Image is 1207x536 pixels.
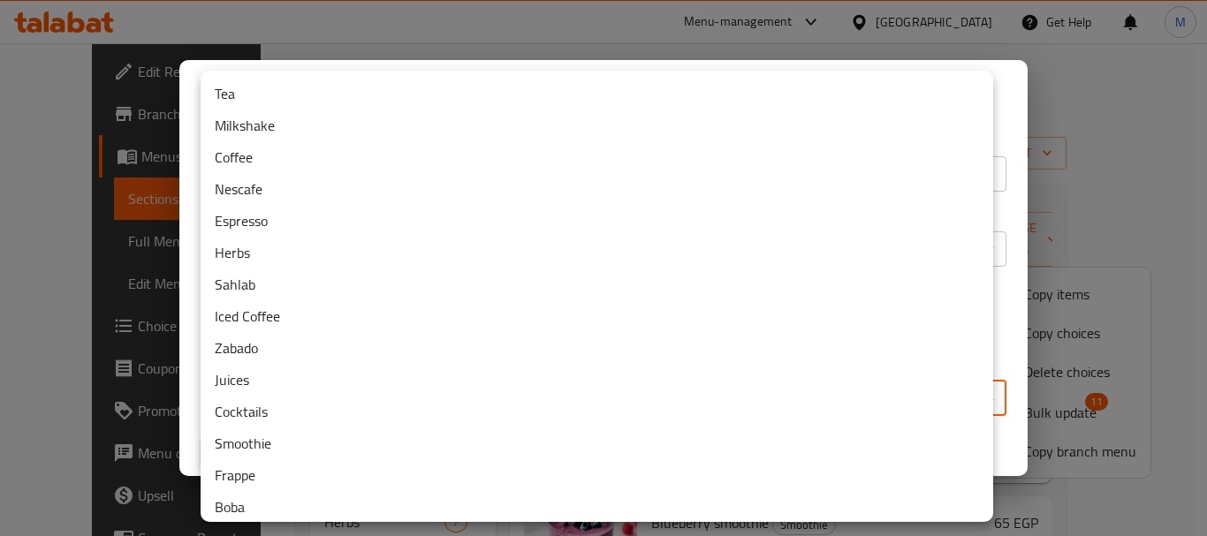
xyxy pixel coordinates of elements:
li: Zabado [201,332,993,364]
li: Cocktails [201,396,993,427]
li: Milkshake [201,109,993,141]
li: Smoothie [201,427,993,459]
li: Espresso [201,205,993,237]
li: Frappe [201,459,993,491]
li: Iced Coffee [201,300,993,332]
li: Tea [201,78,993,109]
li: Herbs [201,237,993,268]
li: Juices [201,364,993,396]
li: Coffee [201,141,993,173]
li: Boba [201,491,993,523]
li: Nescafe [201,173,993,205]
li: Sahlab [201,268,993,300]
